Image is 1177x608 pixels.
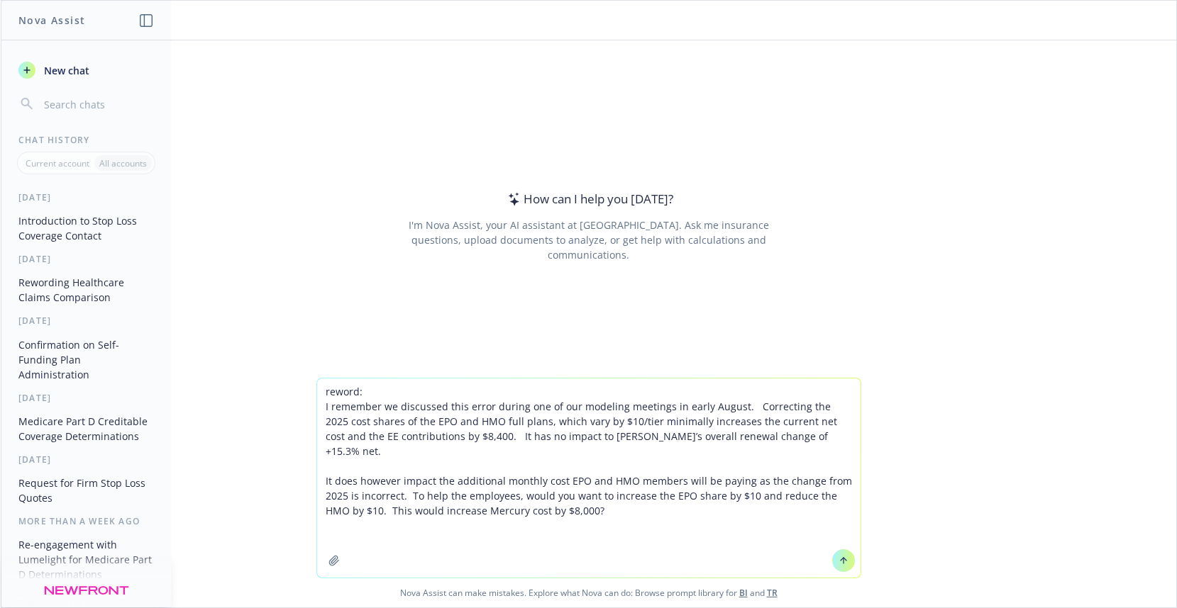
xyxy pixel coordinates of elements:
div: How can I help you [DATE]? [504,190,673,208]
h1: Nova Assist [18,13,85,28]
div: [DATE] [1,253,171,265]
button: Confirmation on Self-Funding Plan Administration [13,333,160,386]
div: I'm Nova Assist, your AI assistant at [GEOGRAPHIC_DATA]. Ask me insurance questions, upload docum... [389,218,788,262]
div: [DATE] [1,191,171,203]
button: Introduction to Stop Loss Coverage Contact [13,209,160,247]
button: Request for Firm Stop Loss Quotes [13,471,160,510]
button: Medicare Part D Creditable Coverage Determinations [13,410,160,448]
div: [DATE] [1,315,171,327]
a: TR [767,587,778,599]
p: All accounts [99,157,147,169]
div: [DATE] [1,454,171,466]
button: Rewording Healthcare Claims Comparison [13,271,160,309]
input: Search chats [41,94,154,114]
textarea: reword: I remember we discussed this error during one of our modeling meetings in early August. C... [317,378,861,578]
button: Re-engagement with Lumelight for Medicare Part D Determinations [13,533,160,586]
div: Chat History [1,134,171,146]
div: More than a week ago [1,515,171,527]
a: BI [739,587,748,599]
span: New chat [41,63,89,78]
div: [DATE] [1,392,171,404]
button: New chat [13,57,160,83]
span: Nova Assist can make mistakes. Explore what Nova can do: Browse prompt library for and [6,578,1171,607]
p: Current account [26,157,89,169]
